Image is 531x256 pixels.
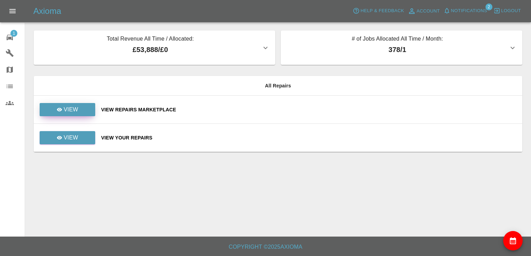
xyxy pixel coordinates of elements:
[39,35,261,44] p: Total Revenue All Time / Allocated:
[281,31,522,65] button: # of Jobs Allocated All Time / Month:378/1
[6,242,525,252] h6: Copyright © 2025 Axioma
[451,7,487,15] span: Notifications
[286,35,508,44] p: # of Jobs Allocated All Time / Month:
[406,6,442,17] a: Account
[442,6,489,16] button: Notifications
[101,106,517,113] a: View Repairs Marketplace
[501,7,521,15] span: Logout
[64,105,78,114] p: View
[503,231,523,250] button: availability
[360,7,404,15] span: Help & Feedback
[64,134,78,142] p: View
[492,6,523,16] button: Logout
[39,135,96,140] a: View
[39,106,96,112] a: View
[286,44,508,55] p: 378 / 1
[485,3,492,10] span: 2
[10,30,17,37] span: 1
[34,76,522,96] th: All Repairs
[4,3,21,19] button: Open drawer
[39,44,261,55] p: £53,888 / £0
[33,6,61,17] h5: Axioma
[34,31,275,65] button: Total Revenue All Time / Allocated:£53,888/£0
[40,131,95,144] a: View
[101,134,517,141] a: View Your Repairs
[40,103,95,116] a: View
[417,7,440,15] span: Account
[351,6,406,16] button: Help & Feedback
